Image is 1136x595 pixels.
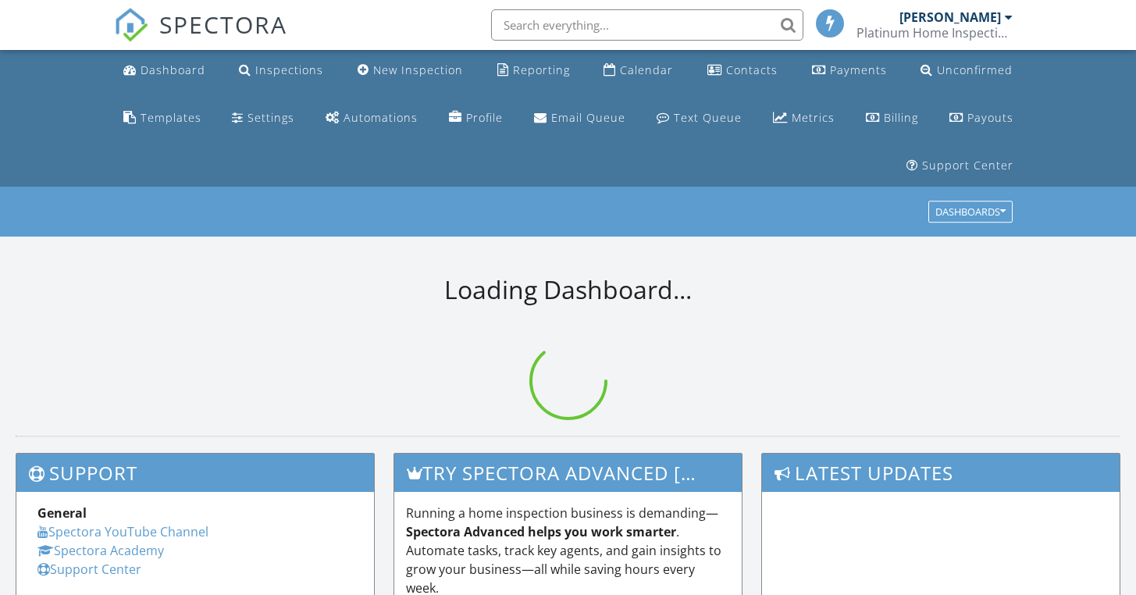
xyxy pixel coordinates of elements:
[351,56,469,85] a: New Inspection
[856,25,1013,41] div: Platinum Home Inspection, LLC
[830,62,887,77] div: Payments
[900,151,1020,180] a: Support Center
[233,56,329,85] a: Inspections
[344,110,418,125] div: Automations
[860,104,924,133] a: Billing
[767,104,841,133] a: Metrics
[762,454,1120,492] h3: Latest Updates
[114,8,148,42] img: The Best Home Inspection Software - Spectora
[117,104,208,133] a: Templates
[650,104,748,133] a: Text Queue
[16,454,374,492] h3: Support
[726,62,778,77] div: Contacts
[491,56,576,85] a: Reporting
[117,56,212,85] a: Dashboard
[597,56,679,85] a: Calendar
[967,110,1013,125] div: Payouts
[466,110,503,125] div: Profile
[701,56,784,85] a: Contacts
[141,62,205,77] div: Dashboard
[114,21,287,54] a: SPECTORA
[884,110,918,125] div: Billing
[373,62,463,77] div: New Inspection
[674,110,742,125] div: Text Queue
[491,9,803,41] input: Search everything...
[247,110,294,125] div: Settings
[141,110,201,125] div: Templates
[513,62,570,77] div: Reporting
[792,110,835,125] div: Metrics
[319,104,424,133] a: Automations (Basic)
[159,8,287,41] span: SPECTORA
[899,9,1001,25] div: [PERSON_NAME]
[935,207,1006,218] div: Dashboards
[37,523,208,540] a: Spectora YouTube Channel
[620,62,673,77] div: Calendar
[406,523,676,540] strong: Spectora Advanced helps you work smarter
[806,56,893,85] a: Payments
[922,158,1013,173] div: Support Center
[394,454,742,492] h3: Try spectora advanced [DATE]
[226,104,301,133] a: Settings
[528,104,632,133] a: Email Queue
[37,504,87,522] strong: General
[443,104,509,133] a: Company Profile
[37,561,141,578] a: Support Center
[255,62,323,77] div: Inspections
[37,542,164,559] a: Spectora Academy
[928,201,1013,223] button: Dashboards
[937,62,1013,77] div: Unconfirmed
[914,56,1019,85] a: Unconfirmed
[551,110,625,125] div: Email Queue
[943,104,1020,133] a: Payouts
